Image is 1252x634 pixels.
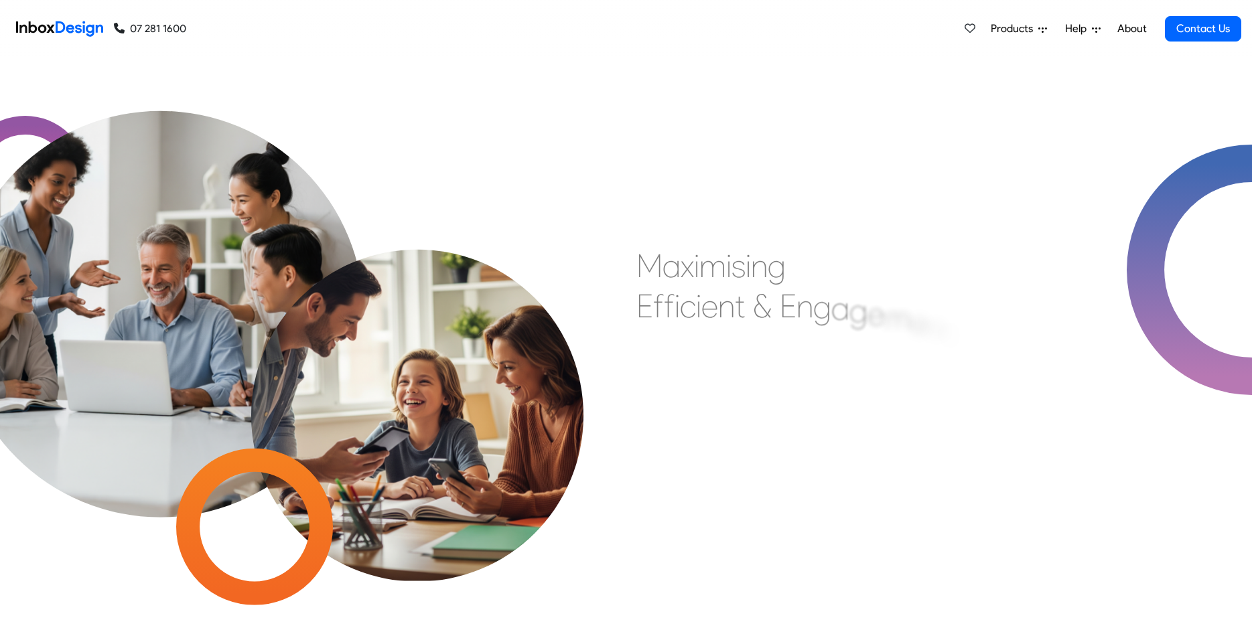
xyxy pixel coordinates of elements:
[663,246,681,286] div: a
[911,302,928,342] div: e
[991,21,1038,37] span: Products
[1065,21,1092,37] span: Help
[681,246,694,286] div: x
[696,286,701,326] div: i
[955,321,961,362] div: ,
[1060,15,1106,42] a: Help
[753,286,772,326] div: &
[664,286,675,326] div: f
[726,246,732,286] div: i
[945,314,955,354] div: t
[210,167,624,581] img: parents_with_child.png
[636,286,653,326] div: E
[694,246,699,286] div: i
[746,246,751,286] div: i
[680,286,696,326] div: c
[768,246,786,286] div: g
[1165,16,1241,42] a: Contact Us
[796,286,813,326] div: n
[653,286,664,326] div: f
[699,246,726,286] div: m
[732,246,746,286] div: s
[831,288,849,328] div: a
[884,297,911,337] div: m
[780,286,796,326] div: E
[849,291,867,331] div: g
[928,308,945,348] div: n
[675,286,680,326] div: i
[701,286,718,326] div: e
[636,246,961,447] div: Maximising Efficient & Engagement, Connecting Schools, Families, and Students.
[985,15,1052,42] a: Products
[735,286,745,326] div: t
[718,286,735,326] div: n
[867,294,884,334] div: e
[636,246,663,286] div: M
[114,21,186,37] a: 07 281 1600
[813,287,831,327] div: g
[751,246,768,286] div: n
[1113,15,1150,42] a: About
